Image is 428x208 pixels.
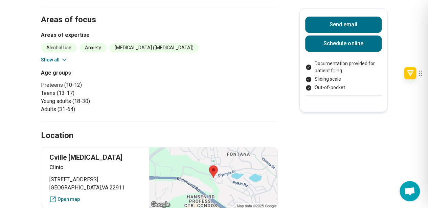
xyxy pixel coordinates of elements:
[305,17,382,33] button: Send email
[41,97,157,105] li: Young adults (18-30)
[49,176,141,184] span: [STREET_ADDRESS]
[41,56,68,63] button: Show all
[305,60,382,74] li: Documentation provided for patient filling
[305,35,382,52] a: Schedule online
[41,43,77,52] li: Alcohol Use
[41,81,157,89] li: Preteens (10-12)
[305,76,382,83] li: Sliding scale
[400,181,420,201] div: Open chat
[305,60,382,91] ul: Payment options
[109,43,199,52] li: [MEDICAL_DATA] ([MEDICAL_DATA])
[305,84,382,91] li: Out-of-pocket
[41,89,157,97] li: Teens (13-17)
[41,130,73,141] h2: Location
[49,153,141,162] p: Cville [MEDICAL_DATA]
[80,43,107,52] li: Anxiety
[49,184,141,192] span: [GEOGRAPHIC_DATA] , VA 22911
[41,105,157,113] li: Adults (31-64)
[49,163,141,172] p: Clinic
[41,69,157,77] h3: Age groups
[41,31,278,39] h3: Areas of expertise
[49,196,141,203] a: Open map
